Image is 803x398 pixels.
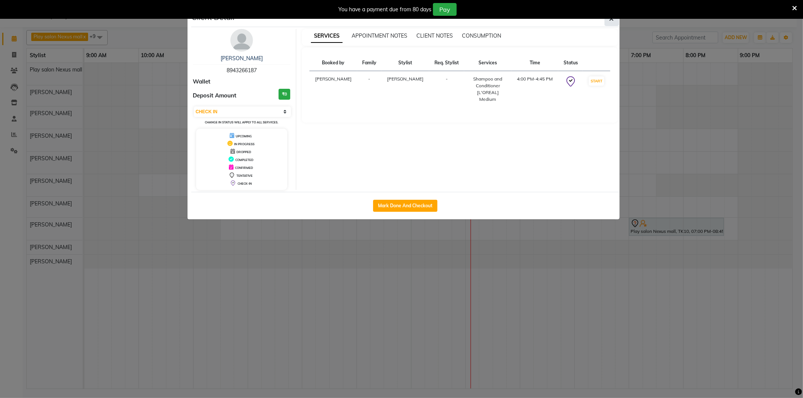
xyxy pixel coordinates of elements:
span: CLIENT NOTES [416,32,453,39]
span: UPCOMING [236,134,252,138]
th: Booked by [309,55,357,71]
span: CHECK-IN [238,182,252,185]
span: TENTATIVE [236,174,253,178]
td: [PERSON_NAME] [309,71,357,108]
div: You have a payment due from 80 days [338,6,431,14]
span: Deposit Amount [193,91,237,100]
span: COMPLETED [235,158,253,162]
th: Req. Stylist [429,55,464,71]
td: - [429,71,464,108]
span: CONFIRMED [235,166,253,170]
th: Family [357,55,382,71]
h3: ₹0 [279,89,290,100]
span: [PERSON_NAME] [387,76,424,82]
th: Time [512,55,559,71]
th: Status [558,55,583,71]
td: - [357,71,382,108]
span: IN PROGRESS [234,142,254,146]
button: Mark Done And Checkout [373,200,437,212]
span: SERVICES [311,29,343,43]
img: avatar [230,29,253,52]
td: 4:00 PM-4:45 PM [512,71,559,108]
span: DROPPED [236,150,251,154]
span: Wallet [193,77,211,86]
span: 8943266187 [227,67,257,74]
small: Change in status will apply to all services. [205,120,278,124]
div: Shampoo and Conditioner [L'OREAL] Medium [469,76,507,103]
th: Stylist [382,55,430,71]
button: START [589,76,604,86]
th: Services [464,55,512,71]
span: CONSUMPTION [462,32,501,39]
a: [PERSON_NAME] [221,55,263,62]
button: Pay [433,3,457,16]
span: APPOINTMENT NOTES [352,32,407,39]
